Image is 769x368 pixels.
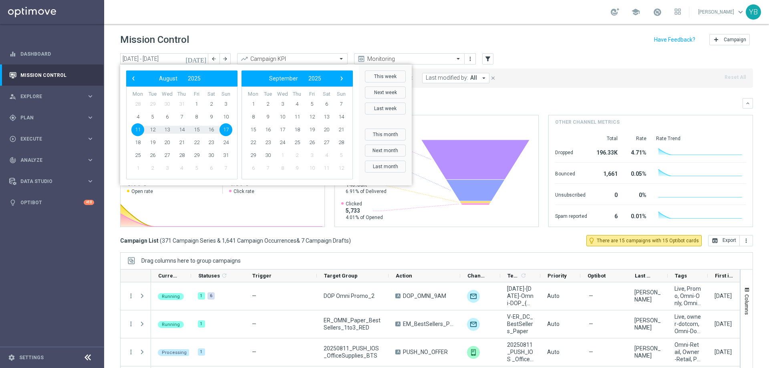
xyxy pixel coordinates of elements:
div: Rate Trend [656,135,746,142]
button: This week [365,70,406,82]
span: & [296,237,300,244]
i: arrow_forward [222,56,228,62]
th: weekday [246,91,261,98]
span: 26 [306,136,318,149]
div: gps_fixed Plan keyboard_arrow_right [9,115,95,121]
span: 22 [247,136,260,149]
span: 14 [175,123,188,136]
span: 8.08.25-Friday-Omni-DOP_{X}, 8.09.25-Saturday-Omni-DOP_{X}, 8.10.25-Sunday-Omni-DOP_{X}, 8.11.25-... [507,285,533,307]
span: Statuses [198,273,220,279]
button: close [489,74,497,82]
div: 1 [198,292,205,300]
button: more_vert [127,348,135,356]
div: Press SPACE to select this row. [121,338,151,366]
span: 15 [247,123,260,136]
span: 9 [291,162,304,175]
span: 23 [262,136,274,149]
colored-tag: Running [158,292,184,300]
span: 9 [262,111,274,123]
span: 3 [161,162,173,175]
span: September [269,75,298,82]
th: weekday [275,91,290,98]
button: Next week [365,86,406,99]
span: 18 [291,123,304,136]
span: ER_OMNI_Paper_BestSellers_1to3_RED [324,317,382,331]
span: Auto [547,321,560,327]
i: add [713,36,719,43]
div: Press SPACE to select this row. [121,282,151,310]
span: 7 [335,98,348,111]
button: more_vert [466,54,474,64]
span: 27 [320,136,333,149]
span: 8 [247,111,260,123]
div: Data Studio keyboard_arrow_right [9,178,95,185]
button: more_vert [740,235,753,246]
button: open_in_browser Export [708,235,740,246]
span: 25 [131,149,144,162]
div: person_search Explore keyboard_arrow_right [9,93,95,100]
span: 14 [335,111,348,123]
i: arrow_back [211,56,217,62]
i: keyboard_arrow_right [87,135,94,143]
i: refresh [221,272,227,279]
div: 6 [597,209,618,222]
span: 4 [131,111,144,123]
span: EM_BestSellers_Paper [403,320,453,328]
span: Target Group [324,273,358,279]
i: filter_alt [484,55,491,62]
span: 19 [306,123,318,136]
span: 8 [190,111,203,123]
i: more_vert [743,237,749,244]
i: close [490,75,496,81]
span: 8 [276,162,289,175]
span: Analyze [20,158,87,163]
div: Execute [9,135,87,143]
span: 2 [205,98,217,111]
span: 2 [146,162,159,175]
ng-select: Campaign KPI [237,53,348,64]
span: Click rate [234,188,254,195]
span: 15 [190,123,203,136]
i: arrow_drop_down [480,74,487,82]
span: Running [162,294,180,299]
span: 17 [276,123,289,136]
div: track_changes Analyze keyboard_arrow_right [9,157,95,163]
div: 6 [207,292,215,300]
span: 30 [205,149,217,162]
i: refresh [520,272,527,279]
i: track_changes [9,157,16,164]
span: Calculate column [220,271,227,280]
i: keyboard_arrow_right [87,93,94,100]
i: keyboard_arrow_right [87,114,94,121]
span: 9 [205,111,217,123]
i: keyboard_arrow_down [745,101,751,106]
span: 371 Campaign Series & 1,641 Campaign Occurrences [162,237,296,244]
button: September [264,73,303,84]
span: — [589,292,593,300]
button: ‹ [128,73,139,84]
div: lightbulb Optibot +10 [9,199,95,206]
div: 0.01% [627,209,646,222]
button: › [336,73,347,84]
i: gps_fixed [9,114,16,121]
a: Mission Control [20,64,94,86]
span: 31 [175,98,188,111]
button: play_circle_outline Execute keyboard_arrow_right [9,136,95,142]
span: 12 [146,123,159,136]
div: 0% [627,188,646,201]
button: more_vert [127,320,135,328]
span: 7 Campaign Drafts [301,237,349,244]
th: weekday [334,91,348,98]
span: 27 [161,149,173,162]
span: 7 [262,162,274,175]
span: 31 [219,149,232,162]
div: 1 [198,320,205,328]
img: Optimail [467,290,480,303]
bs-datepicker-navigation-view: ​ ​ ​ [244,73,347,84]
button: 2025 [183,73,206,84]
span: Running [162,322,180,327]
th: weekday [261,91,276,98]
span: — [252,293,256,299]
span: 28 [175,149,188,162]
